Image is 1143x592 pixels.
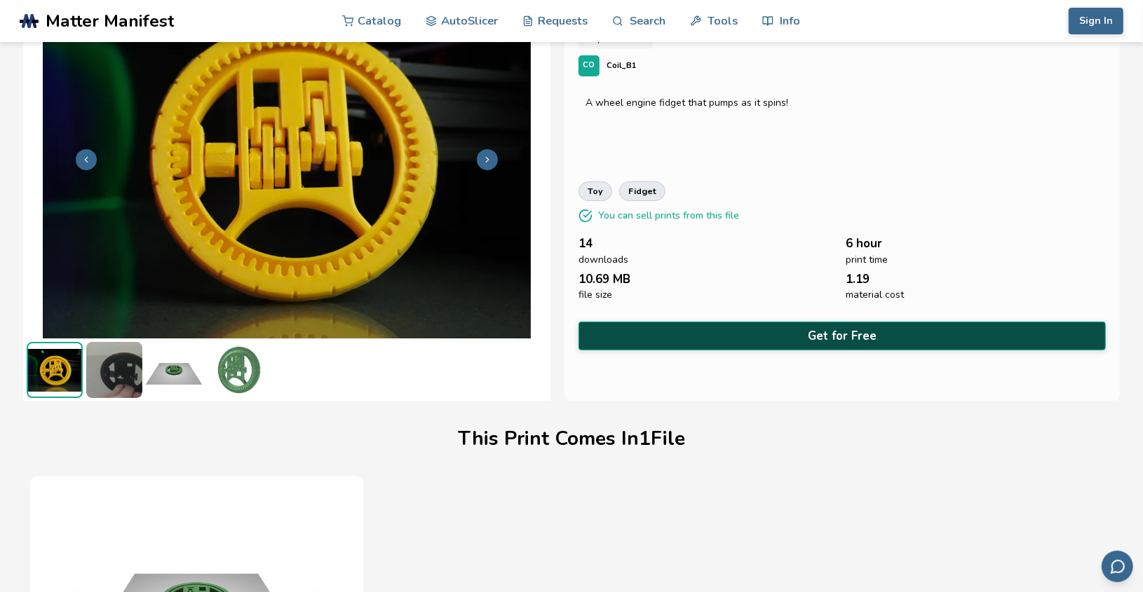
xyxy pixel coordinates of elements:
span: material cost [846,289,904,301]
span: 14 [579,237,593,250]
span: 10.69 MB [579,273,630,286]
a: toy [579,181,612,201]
button: Sign In [1069,8,1123,34]
div: A wheel engine fidget that pumps as it spins! [586,97,1099,109]
p: Coil_B1 [607,58,637,73]
button: Send feedback via email [1102,551,1133,582]
span: downloads [579,254,628,266]
span: print time [846,254,888,266]
button: Get for Free [579,322,1106,350]
span: 6 hour [846,237,882,250]
span: file size [579,289,612,301]
p: You can sell prints from this file [598,208,739,223]
span: Matter Manifest [46,11,174,31]
img: WheelEngineFidget_Print_Bed_Preview [146,342,202,398]
img: WheelEngineFidget_3D_Preview [205,342,262,398]
span: CO [583,61,595,70]
h1: This Print Comes In 1 File [458,428,685,450]
span: 1.19 [846,273,870,286]
a: fidget [619,181,665,201]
